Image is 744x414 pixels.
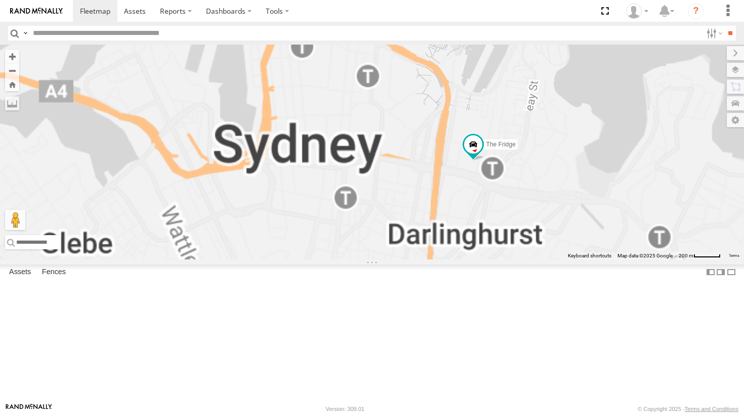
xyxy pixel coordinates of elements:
[638,406,738,412] div: © Copyright 2025 -
[688,3,704,19] i: ?
[5,63,19,78] button: Zoom out
[685,406,738,412] a: Terms and Conditions
[21,26,29,41] label: Search Query
[726,265,736,279] label: Hide Summary Table
[5,210,25,230] button: Drag Pegman onto the map to open Street View
[729,254,739,258] a: Terms (opens in new tab)
[4,265,36,279] label: Assets
[706,265,716,279] label: Dock Summary Table to the Left
[5,50,19,63] button: Zoom in
[326,406,364,412] div: Version: 309.01
[676,252,724,259] button: Map scale: 200 m per 50 pixels
[5,96,19,110] label: Measure
[716,265,726,279] label: Dock Summary Table to the Right
[623,4,652,19] div: myBins Admin
[6,404,52,414] a: Visit our Website
[37,265,71,279] label: Fences
[702,26,724,41] label: Search Filter Options
[727,113,744,127] label: Map Settings
[10,8,63,15] img: rand-logo.svg
[568,252,611,259] button: Keyboard shortcuts
[5,78,19,91] button: Zoom Home
[617,253,673,258] span: Map data ©2025 Google
[679,253,693,258] span: 200 m
[486,141,516,148] span: The Fridge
